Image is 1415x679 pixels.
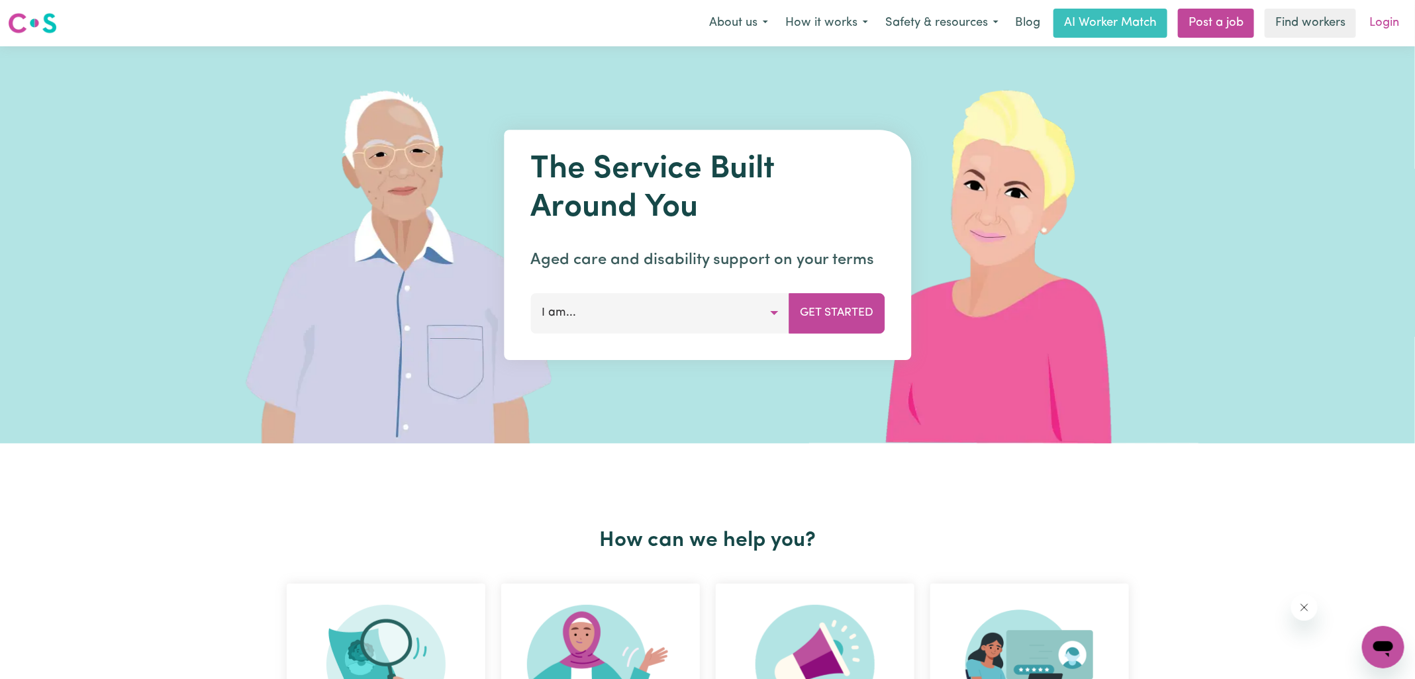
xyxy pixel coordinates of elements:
button: Get Started [789,293,885,333]
button: I am... [530,293,789,333]
h1: The Service Built Around You [530,151,885,227]
iframe: Close message [1291,594,1318,621]
a: Post a job [1178,9,1254,38]
span: Need any help? [8,9,80,20]
a: Careseekers logo [8,8,57,38]
img: Careseekers logo [8,11,57,35]
button: How it works [777,9,877,37]
a: Blog [1007,9,1048,38]
h2: How can we help you? [279,528,1137,553]
p: Aged care and disability support on your terms [530,248,885,272]
a: AI Worker Match [1053,9,1167,38]
a: Login [1361,9,1407,38]
iframe: Button to launch messaging window [1362,626,1404,668]
button: About us [701,9,777,37]
button: Safety & resources [877,9,1007,37]
a: Find workers [1265,9,1356,38]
